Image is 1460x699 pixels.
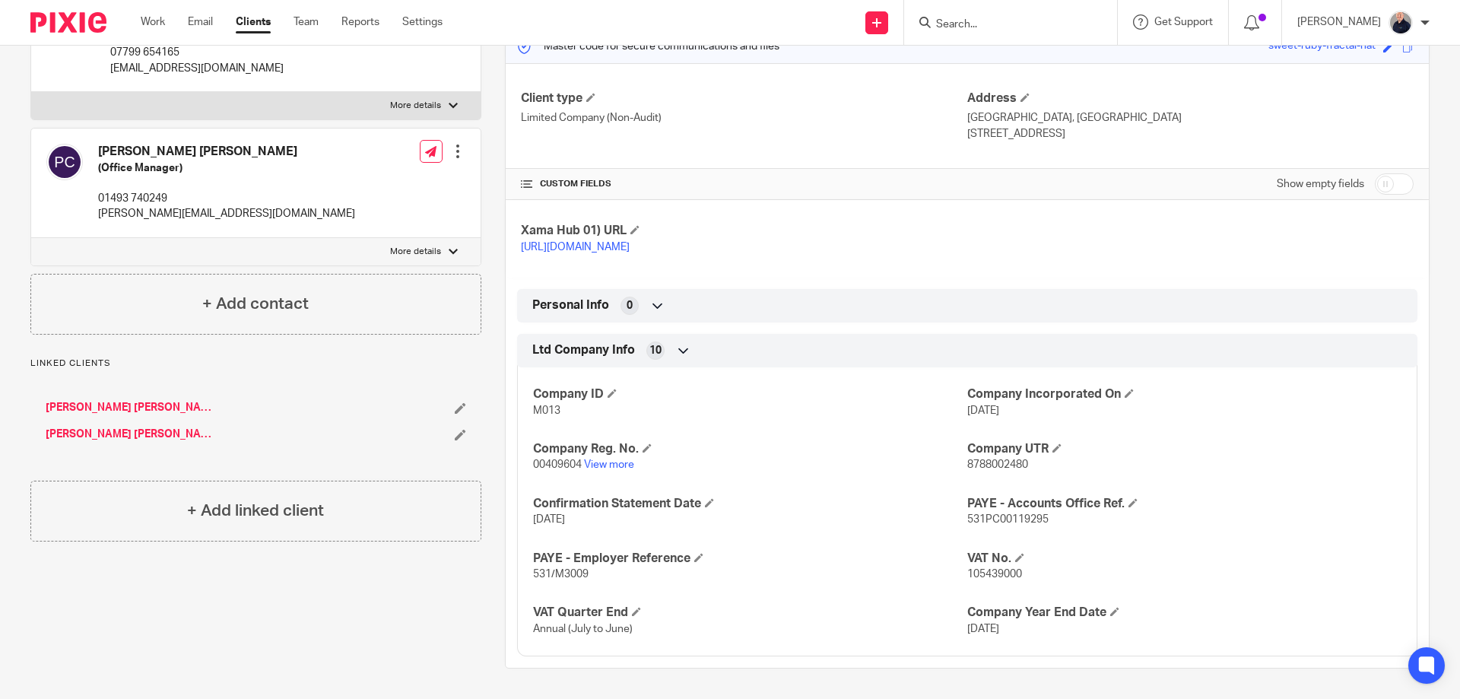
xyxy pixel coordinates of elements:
a: Team [294,14,319,30]
span: 105439000 [967,569,1022,580]
h4: Xama Hub 01) URL [521,223,967,239]
div: sweet-ruby-fractal-hat [1268,38,1376,56]
span: [DATE] [533,514,565,525]
p: More details [390,100,441,112]
img: IMG_8745-0021-copy.jpg [1389,11,1413,35]
a: [URL][DOMAIN_NAME] [521,242,630,253]
p: Linked clients [30,357,481,370]
p: 07799 654165 [110,45,332,60]
span: Annual (July to June) [533,624,633,634]
span: 531/M3009 [533,569,589,580]
h4: Company Reg. No. [533,441,967,457]
h4: [PERSON_NAME] [PERSON_NAME] [98,144,355,160]
h4: Company ID [533,386,967,402]
input: Search [935,18,1071,32]
h4: VAT Quarter End [533,605,967,621]
span: 10 [649,343,662,358]
a: Settings [402,14,443,30]
span: Ltd Company Info [532,342,635,358]
h4: Company Year End Date [967,605,1401,621]
a: View more [584,459,634,470]
a: [PERSON_NAME] [PERSON_NAME] [46,427,214,442]
p: [EMAIL_ADDRESS][DOMAIN_NAME] [110,61,332,76]
a: [PERSON_NAME] [PERSON_NAME] [46,400,214,415]
h4: + Add linked client [187,499,324,523]
span: [DATE] [967,624,999,634]
span: 8788002480 [967,459,1028,470]
h4: + Add contact [202,292,309,316]
p: Limited Company (Non-Audit) [521,110,967,126]
label: Show empty fields [1277,176,1364,192]
span: [DATE] [967,405,999,416]
h4: Company UTR [967,441,1401,457]
p: More details [390,246,441,258]
img: svg%3E [46,144,83,180]
p: [PERSON_NAME][EMAIL_ADDRESS][DOMAIN_NAME] [98,206,355,221]
span: 0 [627,298,633,313]
h4: Address [967,91,1414,106]
img: Pixie [30,12,106,33]
h4: PAYE - Employer Reference [533,551,967,567]
p: 01493 740249 [98,191,355,206]
span: M013 [533,405,560,416]
h4: Confirmation Statement Date [533,496,967,512]
p: [GEOGRAPHIC_DATA], [GEOGRAPHIC_DATA] [967,110,1414,126]
h5: (Office Manager) [98,160,355,176]
p: Master code for secure communications and files [517,39,779,54]
span: Get Support [1154,17,1213,27]
a: Work [141,14,165,30]
h4: VAT No. [967,551,1401,567]
p: [STREET_ADDRESS] [967,126,1414,141]
a: Reports [341,14,379,30]
h4: Client type [521,91,967,106]
span: 00409604 [533,459,582,470]
p: [PERSON_NAME] [1297,14,1381,30]
a: Clients [236,14,271,30]
h4: CUSTOM FIELDS [521,178,967,190]
a: Email [188,14,213,30]
h4: Company Incorporated On [967,386,1401,402]
span: Personal Info [532,297,609,313]
h4: PAYE - Accounts Office Ref. [967,496,1401,512]
span: 531PC00119295 [967,514,1049,525]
